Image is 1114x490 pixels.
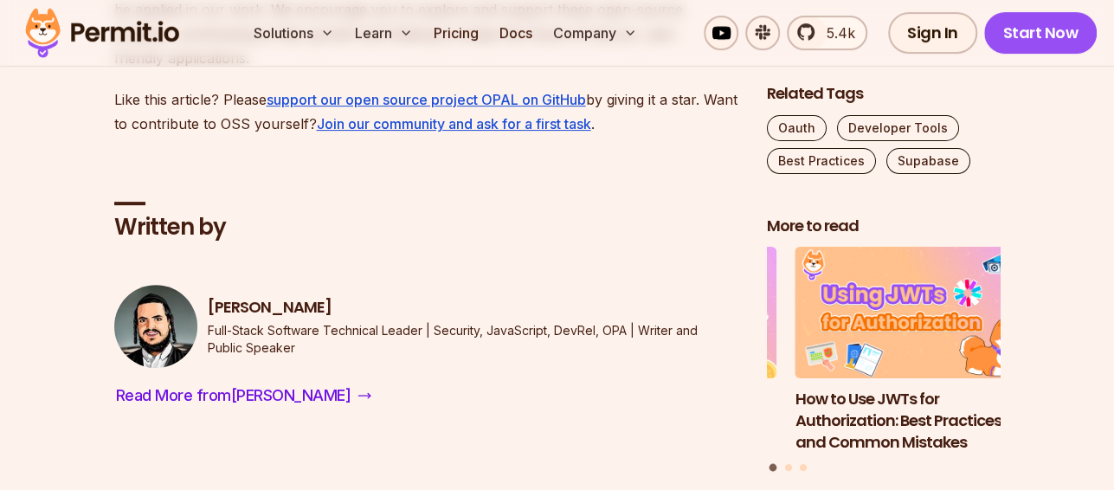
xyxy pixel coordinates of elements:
[317,115,591,132] a: Join our community and ask for a first task
[767,216,1001,237] h2: More to read
[767,83,1001,105] h2: Related Tags
[427,16,486,50] a: Pricing
[795,248,1029,379] img: How to Use JWTs for Authorization: Best Practices and Common Mistakes
[816,23,855,43] span: 5.4k
[114,285,197,368] img: Gabriel L. Manor
[888,12,977,54] a: Sign In
[543,248,776,454] li: 3 of 3
[795,248,1029,454] li: 1 of 3
[546,16,644,50] button: Company
[348,16,420,50] button: Learn
[208,322,739,357] p: Full-Stack Software Technical Leader | Security, JavaScript, DevRel, OPA | Writer and Public Speaker
[795,389,1029,453] h3: How to Use JWTs for Authorization: Best Practices and Common Mistakes
[785,464,792,471] button: Go to slide 2
[247,16,341,50] button: Solutions
[984,12,1098,54] a: Start Now
[800,464,807,471] button: Go to slide 3
[493,16,539,50] a: Docs
[267,91,586,108] a: support our open source project OPAL on GitHub
[114,87,739,136] p: Like this article? Please by giving it a star. Want to contribute to OSS yourself? .
[767,115,827,141] a: Oauth
[787,16,867,50] a: 5.4k
[543,248,776,379] img: A Guide to Bearer Tokens: JWT vs. Opaque Tokens
[114,382,374,409] a: Read More from[PERSON_NAME]
[116,384,351,408] span: Read More from [PERSON_NAME]
[17,3,187,62] img: Permit logo
[114,212,739,243] h2: Written by
[886,148,970,174] a: Supabase
[837,115,959,141] a: Developer Tools
[769,464,777,472] button: Go to slide 1
[767,148,876,174] a: Best Practices
[767,248,1001,474] div: Posts
[208,297,739,319] h3: [PERSON_NAME]
[543,389,776,432] h3: A Guide to Bearer Tokens: JWT vs. Opaque Tokens
[795,248,1029,454] a: How to Use JWTs for Authorization: Best Practices and Common MistakesHow to Use JWTs for Authoriz...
